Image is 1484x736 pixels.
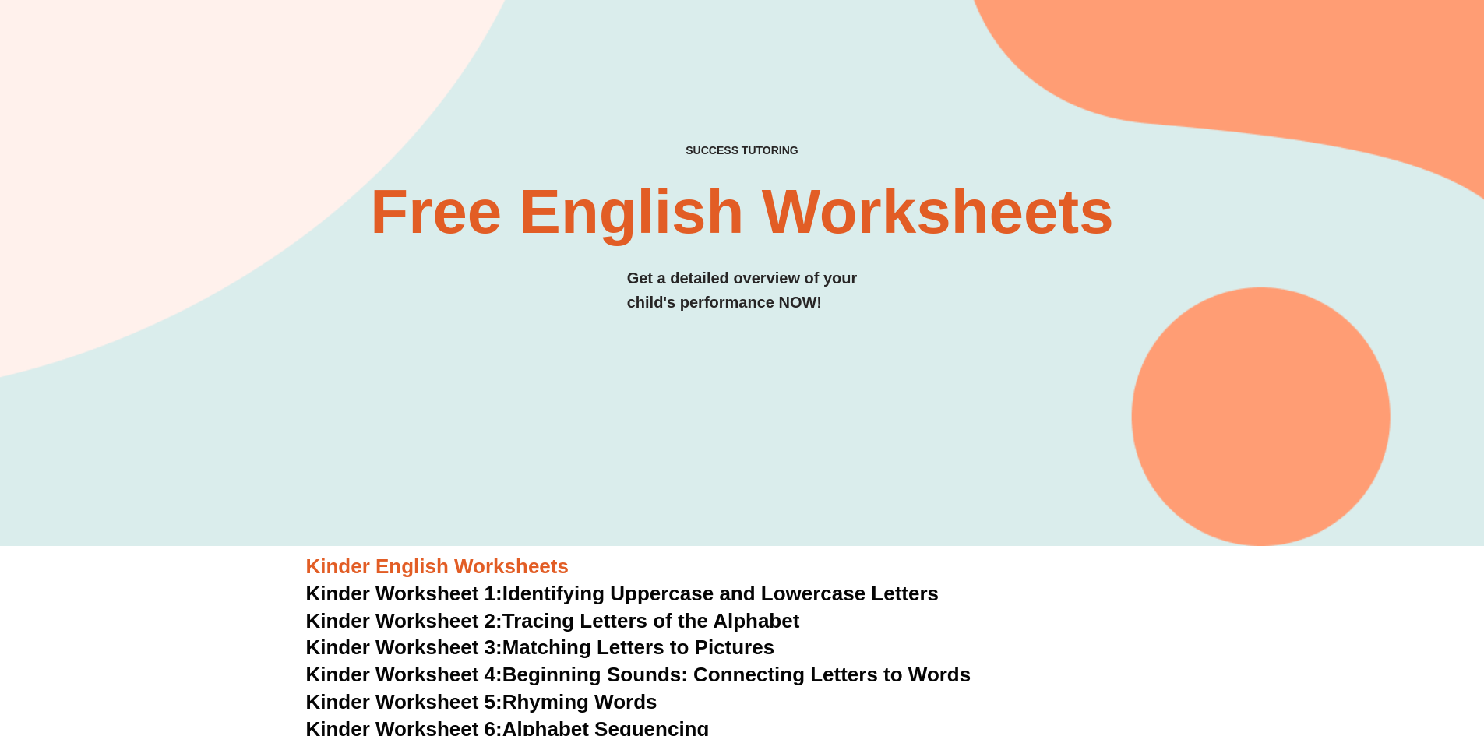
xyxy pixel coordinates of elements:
a: Kinder Worksheet 3:Matching Letters to Pictures [306,636,775,659]
a: Kinder Worksheet 4:Beginning Sounds: Connecting Letters to Words [306,663,971,686]
a: Kinder Worksheet 1:Identifying Uppercase and Lowercase Letters [306,582,939,605]
h4: SUCCESS TUTORING​ [558,144,927,157]
h2: Free English Worksheets​ [331,181,1154,243]
h3: Kinder English Worksheets [306,554,1179,580]
h3: Get a detailed overview of your child's performance NOW! [627,266,858,315]
iframe: Chat Widget [1225,560,1484,736]
span: Kinder Worksheet 5: [306,690,502,713]
span: Kinder Worksheet 4: [306,663,502,686]
a: Kinder Worksheet 5:Rhyming Words [306,690,657,713]
a: Kinder Worksheet 2:Tracing Letters of the Alphabet [306,609,800,632]
span: Kinder Worksheet 1: [306,582,502,605]
span: Kinder Worksheet 2: [306,609,502,632]
span: Kinder Worksheet 3: [306,636,502,659]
